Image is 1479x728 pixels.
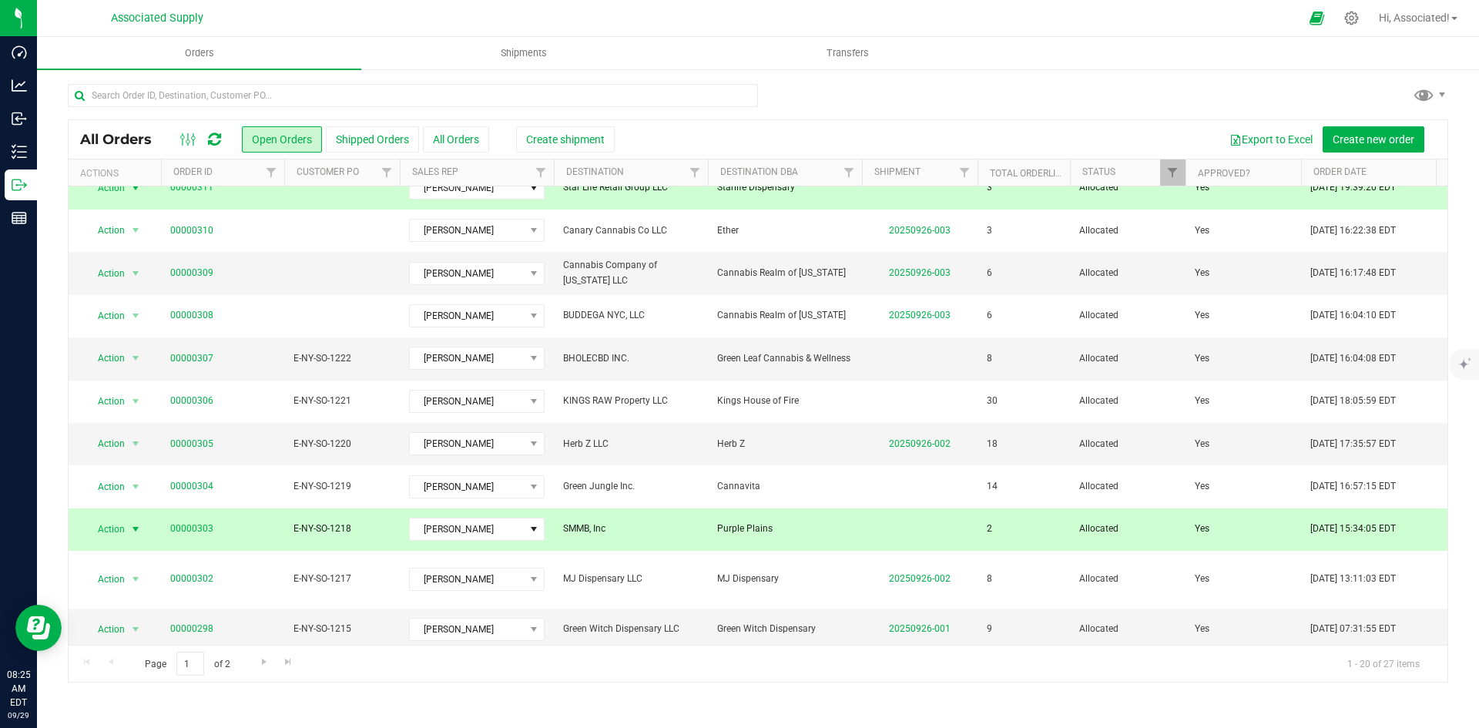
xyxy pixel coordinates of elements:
a: Sales Rep [412,166,458,177]
span: select [126,476,146,498]
span: SMMB, Inc [563,522,699,536]
a: Filter [1430,159,1455,186]
span: Create new order [1333,133,1414,146]
a: 20250926-003 [889,225,951,236]
button: Export to Excel [1219,126,1323,153]
span: [DATE] 16:22:38 EDT [1310,223,1396,238]
span: Shipments [480,46,568,60]
a: Shipments [361,37,686,69]
a: 00000310 [170,223,213,238]
span: E-NY-SO-1220 [293,437,391,451]
a: Approved? [1198,168,1250,179]
button: Open Orders [242,126,322,153]
span: Create shipment [526,133,605,146]
a: 20250926-003 [889,310,951,320]
span: select [126,391,146,412]
span: 3 [987,223,992,238]
input: Search Order ID, Destination, Customer PO... [68,84,758,107]
span: Allocated [1079,308,1176,323]
span: Allocated [1079,622,1176,636]
span: 8 [987,351,992,366]
span: [DATE] 17:35:57 EDT [1310,437,1396,451]
span: [DATE] 16:57:15 EDT [1310,479,1396,494]
span: Yes [1195,572,1209,586]
span: Action [84,619,126,640]
span: Open Ecommerce Menu [1300,3,1334,33]
span: [PERSON_NAME] [410,305,525,327]
span: select [126,305,146,327]
a: Filter [837,159,862,186]
span: E-NY-SO-1218 [293,522,391,536]
span: [PERSON_NAME] [410,619,525,640]
a: Total Orderlines [990,168,1073,179]
p: 08:25 AM EDT [7,668,30,710]
span: All Orders [80,131,167,148]
span: [DATE] 16:04:08 EDT [1310,351,1396,366]
span: E-NY-SO-1219 [293,479,391,494]
span: Yes [1195,223,1209,238]
a: Filter [682,159,708,186]
span: [PERSON_NAME] [410,263,525,284]
inline-svg: Dashboard [12,45,27,60]
span: Cannabis Realm of [US_STATE] [717,266,853,280]
span: select [126,569,146,590]
a: Shipment [874,166,921,177]
span: Ether [717,223,853,238]
span: Herb Z [717,437,853,451]
span: 30 [987,394,998,408]
button: Create shipment [516,126,615,153]
span: Star Life Retail Group LLC [563,180,699,195]
span: Allocated [1079,437,1176,451]
span: Yes [1195,479,1209,494]
a: 00000305 [170,437,213,451]
span: Yes [1195,622,1209,636]
div: Manage settings [1342,11,1361,25]
inline-svg: Reports [12,210,27,226]
span: select [126,619,146,640]
a: 20250926-003 [889,267,951,278]
span: Green Jungle Inc. [563,479,699,494]
a: Customer PO [297,166,359,177]
span: [PERSON_NAME] [410,177,525,199]
p: 09/29 [7,710,30,721]
a: Filter [952,159,978,186]
span: 8 [987,572,992,586]
span: Cannavita [717,479,853,494]
a: 00000308 [170,308,213,323]
span: Kings House of Fire [717,394,853,408]
span: Cannabis Company of [US_STATE] LLC [563,258,699,287]
span: BUDDEGA NYC, LLC [563,308,699,323]
a: Filter [259,159,284,186]
span: Hi, Associated! [1379,12,1450,24]
span: Purple Plains [717,522,853,536]
span: Cannabis Realm of [US_STATE] [717,308,853,323]
span: Allocated [1079,351,1176,366]
span: Canary Cannabis Co LLC [563,223,699,238]
span: 3 [987,180,992,195]
button: Create new order [1323,126,1424,153]
span: Associated Supply [111,12,203,25]
a: 00000302 [170,572,213,586]
span: Action [84,391,126,412]
span: Allocated [1079,180,1176,195]
span: Action [84,518,126,540]
span: E-NY-SO-1222 [293,351,391,366]
span: Action [84,347,126,369]
span: 18 [987,437,998,451]
a: Order ID [173,166,213,177]
span: [DATE] 16:04:10 EDT [1310,308,1396,323]
span: [PERSON_NAME] [410,569,525,590]
a: Filter [528,159,554,186]
span: Action [84,569,126,590]
a: 20250926-001 [889,623,951,634]
a: Status [1082,166,1115,177]
span: select [126,263,146,284]
span: [PERSON_NAME] [410,476,525,498]
span: [DATE] 19:39:20 EDT [1310,180,1396,195]
span: Starlife Dispensary [717,180,853,195]
inline-svg: Analytics [12,78,27,93]
a: 00000304 [170,479,213,494]
inline-svg: Inventory [12,144,27,159]
span: Action [84,177,126,199]
a: 20250926-002 [889,438,951,449]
